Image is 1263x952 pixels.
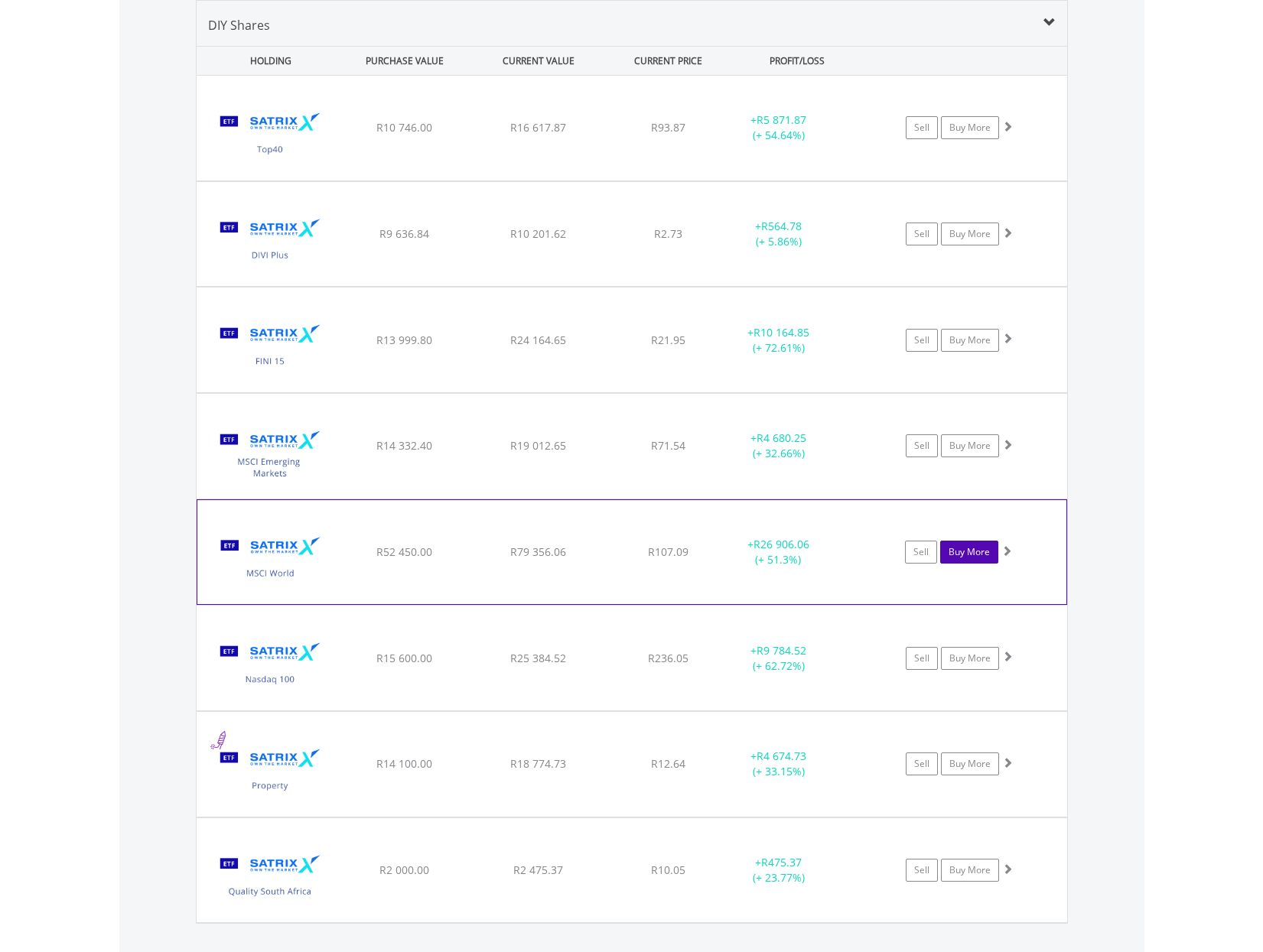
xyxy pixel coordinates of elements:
span: R10 164.85 [754,325,809,340]
span: R10 201.62 [510,226,566,241]
span: R79 356.06 [510,544,566,559]
img: TFSA.STXQUA.png [204,837,336,919]
a: Sell [906,859,938,882]
div: CURRENT VALUE [474,47,604,75]
div: CURRENT PRICE [607,47,728,75]
span: R15 600.00 [376,651,432,665]
span: R5 871.87 [757,112,806,127]
div: + (+ 23.77%) [721,855,837,885]
span: R52 450.00 [376,544,432,559]
span: R236.05 [648,651,688,665]
span: DIY Shares [208,17,270,34]
span: R564.78 [761,219,802,233]
span: R107.09 [648,544,688,559]
div: + (+ 54.64%) [721,112,837,143]
div: + (+ 62.72%) [721,643,837,674]
span: R26 906.06 [754,537,809,551]
div: + (+ 72.61%) [721,325,837,356]
span: R18 774.73 [510,756,566,771]
span: R4 674.73 [757,749,806,763]
a: Buy More [941,329,999,352]
a: Buy More [941,223,999,245]
span: R2 000.00 [379,863,429,877]
img: TFSA.STXDIV.png [204,201,336,283]
span: R2 475.37 [513,863,563,877]
a: Buy More [940,541,998,564]
span: R10 746.00 [376,120,432,135]
div: PURCHASE VALUE [340,47,470,75]
img: TFSA.STXEMG.png [204,413,336,495]
a: Buy More [941,859,999,882]
img: TFSA.STXWDM.png [205,519,337,600]
span: R9 636.84 [379,226,429,241]
span: R21.95 [651,333,685,347]
span: R93.87 [651,120,685,135]
span: R13 999.80 [376,333,432,347]
div: + (+ 5.86%) [721,219,837,249]
div: PROFIT/LOSS [732,47,863,75]
div: + (+ 51.3%) [721,537,835,567]
img: TFSA.STXFIN.png [204,307,336,388]
a: Sell [906,329,938,352]
a: Sell [906,223,938,245]
a: Sell [905,541,937,564]
img: TFSA.STXNDQ.png [204,625,336,707]
span: R14 332.40 [376,438,432,453]
span: R14 100.00 [376,756,432,771]
img: TFSA.STX40.png [204,95,336,177]
a: Buy More [941,434,999,457]
a: Buy More [941,116,999,139]
span: R12.64 [651,756,685,771]
a: Sell [906,647,938,670]
a: Sell [906,434,938,457]
a: Buy More [941,752,999,775]
span: R24 164.65 [510,333,566,347]
span: R2.73 [654,226,682,241]
span: R9 784.52 [757,643,806,658]
span: R10.05 [651,863,685,877]
span: R4 680.25 [757,431,806,445]
span: R25 384.52 [510,651,566,665]
span: R475.37 [761,855,802,869]
div: HOLDING [197,47,337,75]
span: R16 617.87 [510,120,566,135]
a: Sell [906,752,938,775]
span: R19 012.65 [510,438,566,453]
img: TFSA.STXPRO.png [204,731,336,813]
div: + (+ 33.15%) [721,749,837,779]
div: + (+ 32.66%) [721,431,837,461]
span: R71.54 [651,438,685,453]
a: Sell [906,116,938,139]
a: Buy More [941,647,999,670]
